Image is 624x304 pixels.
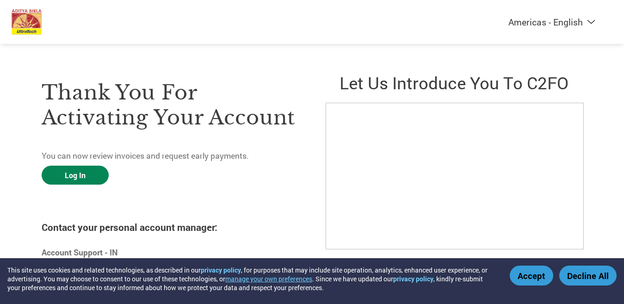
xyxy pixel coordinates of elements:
[42,166,109,185] a: Log In
[225,274,312,283] button: manage your own preferences
[201,266,241,274] a: privacy policy
[510,266,553,285] button: Accept
[559,266,617,285] button: Decline All
[42,80,299,130] h3: Thank you for activating your account
[12,9,42,35] img: UltraTech
[326,103,584,249] iframe: C2FO Introduction Video
[42,221,299,234] h4: Contact your personal account manager:
[42,150,299,162] p: You can now review invoices and request early payments.
[393,274,433,283] a: privacy policy
[42,247,117,258] b: Account Support - IN
[326,71,583,94] h2: Let us introduce you to C2FO
[7,266,496,292] div: This site uses cookies and related technologies, as described in our , for purposes that may incl...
